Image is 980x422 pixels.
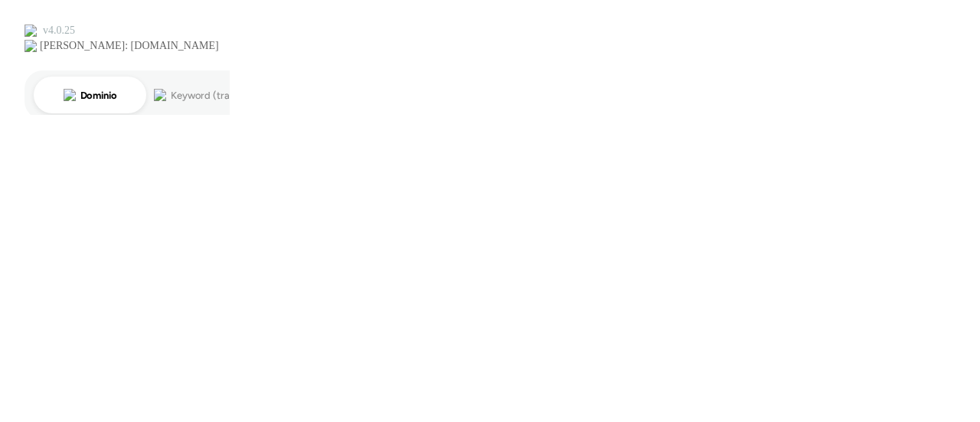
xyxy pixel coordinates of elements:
[24,40,37,52] img: website_grey.svg
[80,90,117,100] div: Dominio
[171,90,254,100] div: Keyword (traffico)
[40,40,219,52] div: [PERSON_NAME]: [DOMAIN_NAME]
[154,89,166,101] img: tab_keywords_by_traffic_grey.svg
[64,89,76,101] img: tab_domain_overview_orange.svg
[24,25,37,37] img: logo_orange.svg
[43,25,75,37] div: v 4.0.25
